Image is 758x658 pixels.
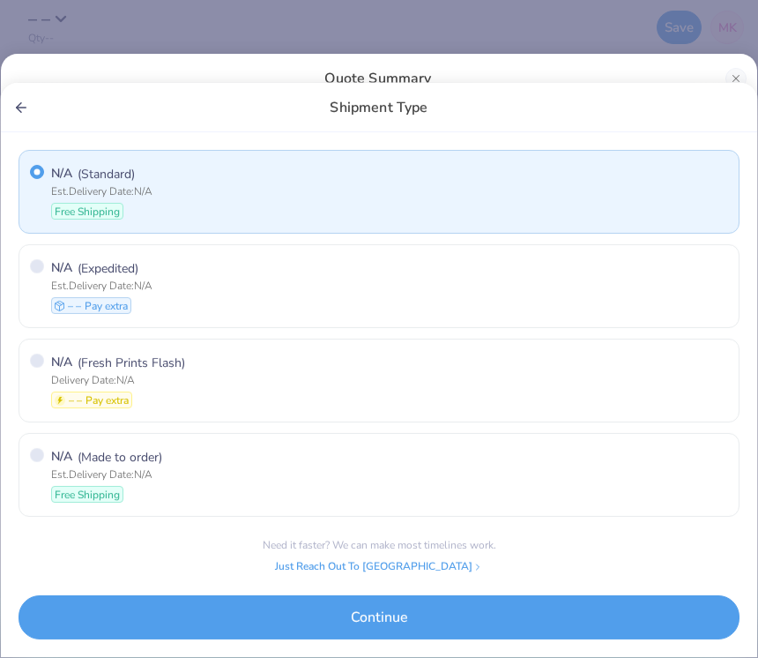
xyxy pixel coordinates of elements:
span: – – [68,296,81,314]
div: Delivery Date: N/A [51,372,185,388]
button: Continue [19,595,739,639]
button: Back [11,97,31,116]
span: Just reach out to [GEOGRAPHIC_DATA] [275,561,483,572]
div: Pay extra [51,392,132,408]
span: ( Standard ) [78,165,135,182]
span: ( Expedited ) [78,259,138,276]
span: N/A [51,353,72,372]
span: ( Fresh Prints Flash ) [78,354,185,370]
span: Free Shipping [55,202,120,220]
span: N/A [51,258,72,278]
div: Est. Delivery Date: N/A [51,278,152,294]
div: Est. Delivery Date: N/A [51,467,162,482]
span: N/A [51,447,72,467]
span: Need it faster? We can make most timelines work. [263,540,496,550]
span: ( Made to order ) [78,448,162,465]
div: Pay extra [51,297,131,314]
span: N/A [51,164,72,183]
span: Free Shipping [55,485,120,503]
div: Shipment Type [1,83,757,132]
div: Est. Delivery Date: N/A [51,183,152,199]
span: – – [69,391,82,408]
